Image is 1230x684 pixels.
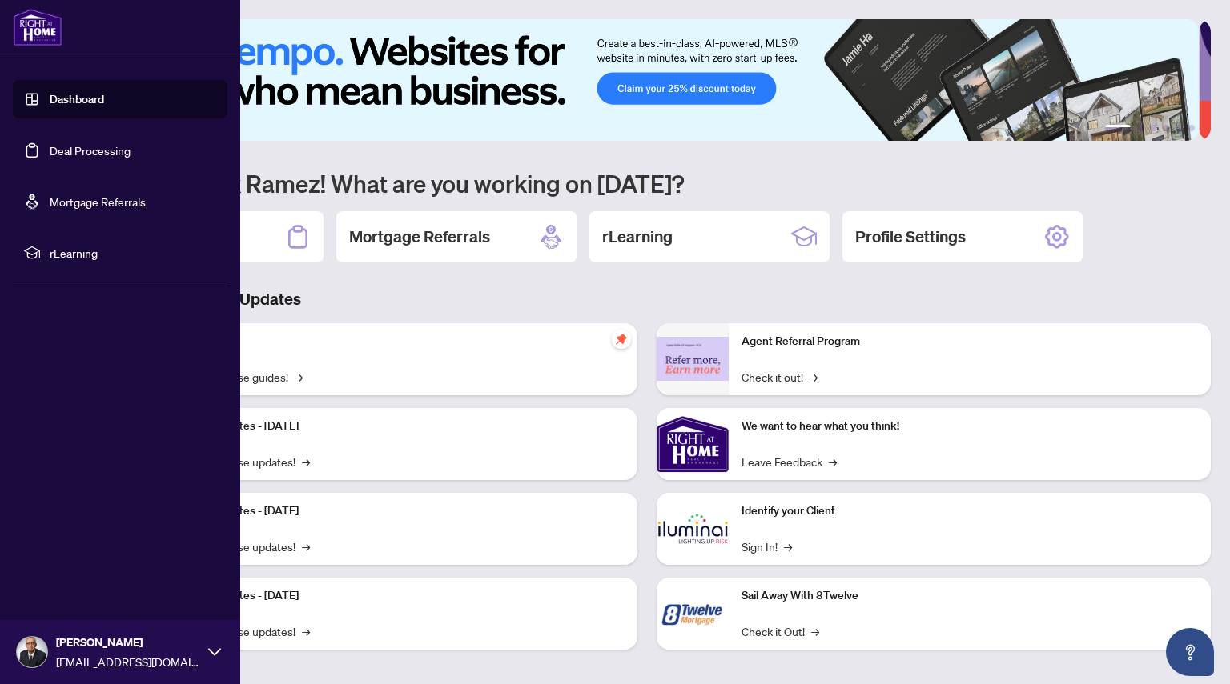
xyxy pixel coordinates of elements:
[302,538,310,555] span: →
[810,368,818,386] span: →
[742,587,1198,605] p: Sail Away With 8Twelve
[742,502,1198,520] p: Identify your Client
[742,368,818,386] a: Check it out!→
[17,637,47,667] img: Profile Icon
[295,368,303,386] span: →
[50,92,104,106] a: Dashboard
[1150,125,1156,131] button: 3
[742,622,819,640] a: Check it Out!→
[83,168,1211,198] h1: Welcome back Ramez! What are you working on [DATE]?
[1166,628,1214,676] button: Open asap
[1137,125,1144,131] button: 2
[811,622,819,640] span: →
[657,578,729,650] img: Sail Away With 8Twelve
[168,502,625,520] p: Platform Updates - [DATE]
[829,453,837,470] span: →
[742,538,792,555] a: Sign In!→
[50,143,131,158] a: Deal Processing
[742,418,1198,435] p: We want to hear what you think!
[83,288,1211,310] h3: Brokerage & Industry Updates
[612,330,631,349] span: pushpin
[302,622,310,640] span: →
[56,634,200,651] span: [PERSON_NAME]
[855,226,966,248] h2: Profile Settings
[1188,125,1195,131] button: 6
[602,226,673,248] h2: rLearning
[1105,125,1131,131] button: 1
[657,493,729,565] img: Identify your Client
[83,19,1199,141] img: Slide 0
[1163,125,1169,131] button: 4
[657,337,729,381] img: Agent Referral Program
[302,453,310,470] span: →
[742,333,1198,350] p: Agent Referral Program
[56,653,200,670] span: [EMAIL_ADDRESS][DOMAIN_NAME]
[784,538,792,555] span: →
[50,244,216,262] span: rLearning
[168,587,625,605] p: Platform Updates - [DATE]
[657,408,729,480] img: We want to hear what you think!
[1176,125,1182,131] button: 5
[349,226,490,248] h2: Mortgage Referrals
[168,333,625,350] p: Self-Help
[168,418,625,435] p: Platform Updates - [DATE]
[742,453,837,470] a: Leave Feedback→
[50,194,146,209] a: Mortgage Referrals
[13,8,62,46] img: logo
